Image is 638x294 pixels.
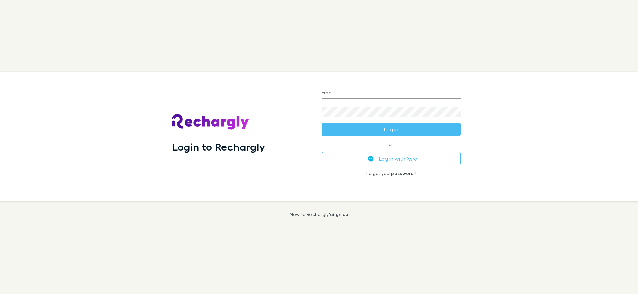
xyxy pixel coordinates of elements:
button: Log in with Xero [322,152,461,165]
p: Forgot your ? [322,171,461,176]
h1: Login to Rechargly [172,141,265,153]
img: Rechargly's Logo [172,114,249,130]
p: New to Rechargly? [290,212,349,217]
a: password [391,170,414,176]
a: Sign up [331,211,348,217]
img: Xero's logo [368,156,374,162]
button: Log in [322,123,461,136]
